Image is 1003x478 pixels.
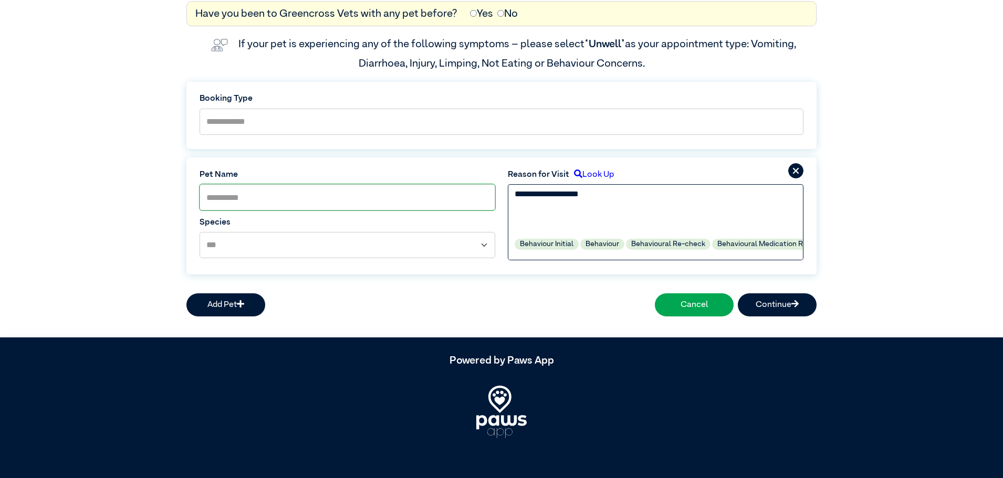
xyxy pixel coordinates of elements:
label: Booking Type [200,92,803,105]
input: No [497,10,504,17]
button: Cancel [655,293,734,316]
label: Have you been to Greencross Vets with any pet before? [195,6,457,22]
label: Behavioural Medication Review [712,239,827,250]
label: Look Up [569,168,614,181]
label: Pet Name [200,168,495,181]
label: Yes [470,6,493,22]
label: Reason for Visit [508,168,569,181]
label: Behaviour Initial [515,239,579,250]
button: Add Pet [186,293,265,316]
label: Species [200,216,495,229]
img: vet [207,35,232,56]
label: Behavioural Re-check [626,239,711,250]
button: Continue [738,293,817,316]
label: If your pet is experiencing any of the following symptoms – please select as your appointment typ... [238,39,798,68]
label: No [497,6,518,22]
h5: Powered by Paws App [186,354,817,367]
input: Yes [470,10,477,17]
span: “Unwell” [584,39,625,49]
label: Behaviour [580,239,624,250]
img: PawsApp [476,386,527,438]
